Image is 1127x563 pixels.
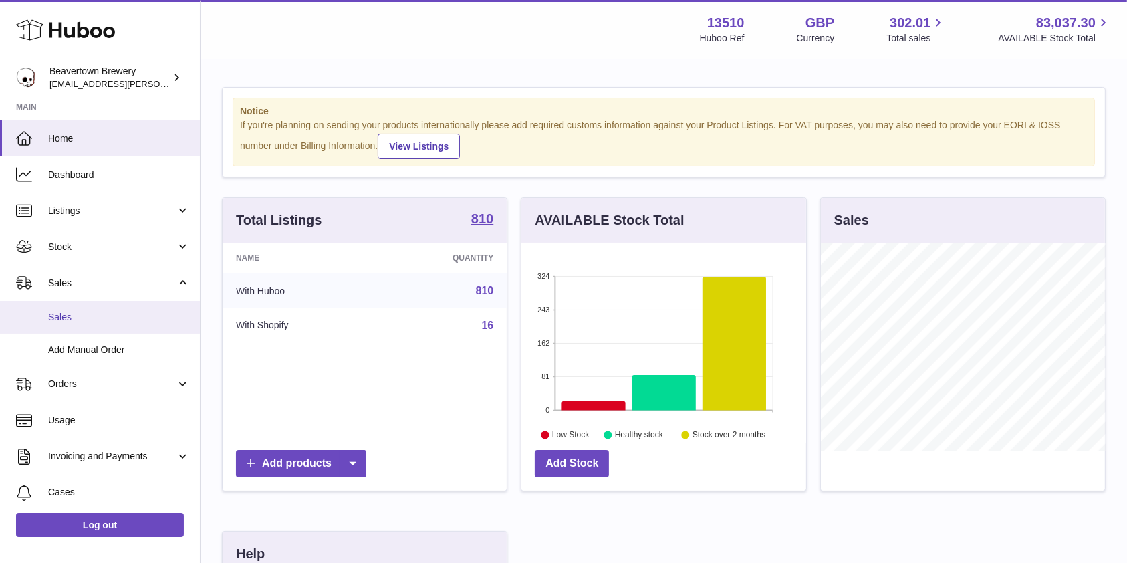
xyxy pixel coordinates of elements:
span: Total sales [886,32,946,45]
text: Stock over 2 months [693,430,765,439]
h3: AVAILABLE Stock Total [535,211,684,229]
td: With Huboo [223,273,376,308]
text: Healthy stock [615,430,664,439]
th: Name [223,243,376,273]
span: Stock [48,241,176,253]
strong: 13510 [707,14,745,32]
div: Currency [797,32,835,45]
a: 810 [471,212,493,228]
span: Home [48,132,190,145]
span: Sales [48,277,176,290]
span: 302.01 [890,14,930,32]
span: Usage [48,414,190,427]
div: If you're planning on sending your products internationally please add required customs informati... [240,119,1088,159]
strong: Notice [240,105,1088,118]
span: [EMAIL_ADDRESS][PERSON_NAME][DOMAIN_NAME] [49,78,268,89]
text: 162 [537,339,549,347]
a: Add products [236,450,366,477]
text: Low Stock [552,430,590,439]
text: 324 [537,272,549,280]
a: Log out [16,513,184,537]
span: Sales [48,311,190,324]
a: Add Stock [535,450,609,477]
span: Invoicing and Payments [48,450,176,463]
strong: GBP [805,14,834,32]
div: Beavertown Brewery [49,65,170,90]
a: 83,037.30 AVAILABLE Stock Total [998,14,1111,45]
h3: Sales [834,211,869,229]
strong: 810 [471,212,493,225]
th: Quantity [376,243,507,273]
span: Add Manual Order [48,344,190,356]
span: 83,037.30 [1036,14,1096,32]
a: 810 [476,285,494,296]
text: 243 [537,306,549,314]
td: With Shopify [223,308,376,343]
text: 81 [542,372,550,380]
span: Cases [48,486,190,499]
h3: Help [236,545,265,563]
img: kit.lowe@beavertownbrewery.co.uk [16,68,36,88]
text: 0 [546,406,550,414]
a: View Listings [378,134,460,159]
h3: Total Listings [236,211,322,229]
span: Listings [48,205,176,217]
span: AVAILABLE Stock Total [998,32,1111,45]
a: 16 [482,320,494,331]
div: Huboo Ref [700,32,745,45]
span: Dashboard [48,168,190,181]
span: Orders [48,378,176,390]
a: 302.01 Total sales [886,14,946,45]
